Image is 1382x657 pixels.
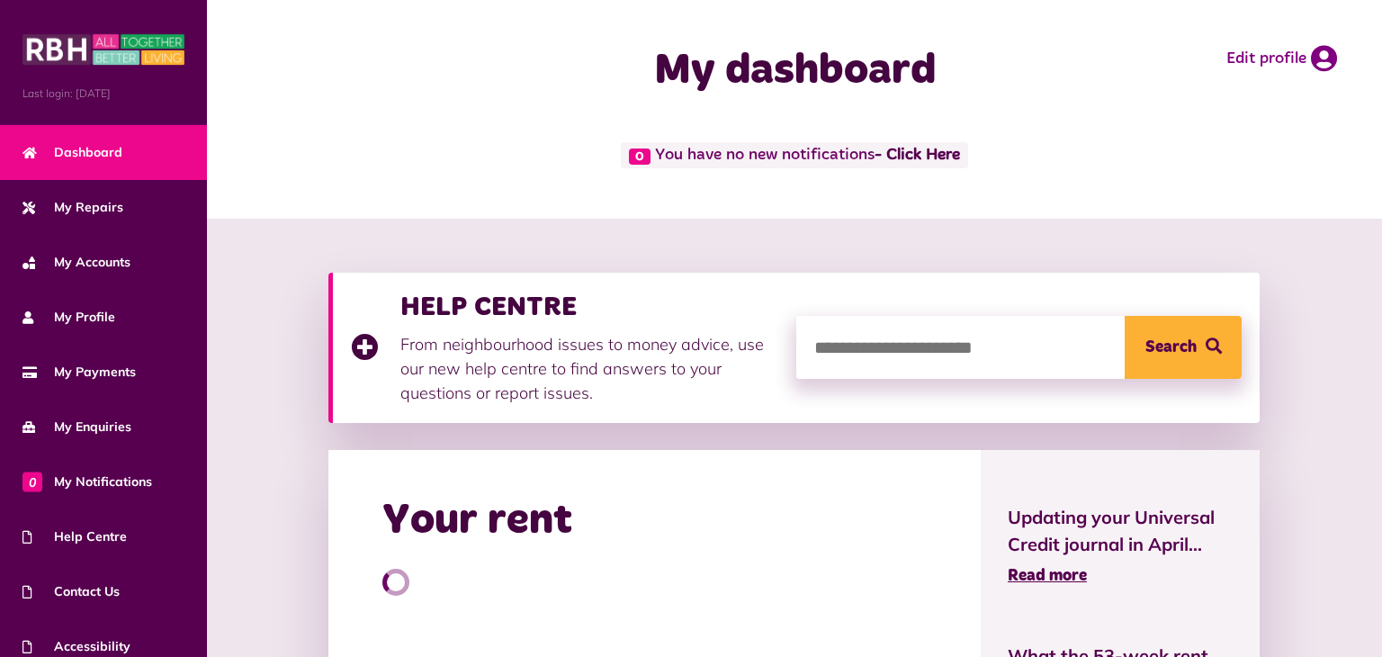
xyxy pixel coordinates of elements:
[1145,316,1197,379] span: Search
[1226,45,1337,72] a: Edit profile
[1008,504,1233,558] span: Updating your Universal Credit journal in April...
[400,291,778,323] h3: HELP CENTRE
[1008,504,1233,589] a: Updating your Universal Credit journal in April... Read more
[1125,316,1242,379] button: Search
[519,45,1071,97] h1: My dashboard
[1008,568,1087,584] span: Read more
[22,198,123,217] span: My Repairs
[22,472,42,491] span: 0
[22,143,122,162] span: Dashboard
[22,85,184,102] span: Last login: [DATE]
[621,142,967,168] span: You have no new notifications
[22,582,120,601] span: Contact Us
[22,363,136,382] span: My Payments
[875,148,960,164] a: - Click Here
[22,472,152,491] span: My Notifications
[22,31,184,67] img: MyRBH
[22,637,130,656] span: Accessibility
[22,308,115,327] span: My Profile
[22,527,127,546] span: Help Centre
[382,495,572,547] h2: Your rent
[22,253,130,272] span: My Accounts
[629,148,651,165] span: 0
[400,332,778,405] p: From neighbourhood issues to money advice, use our new help centre to find answers to your questi...
[22,418,131,436] span: My Enquiries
